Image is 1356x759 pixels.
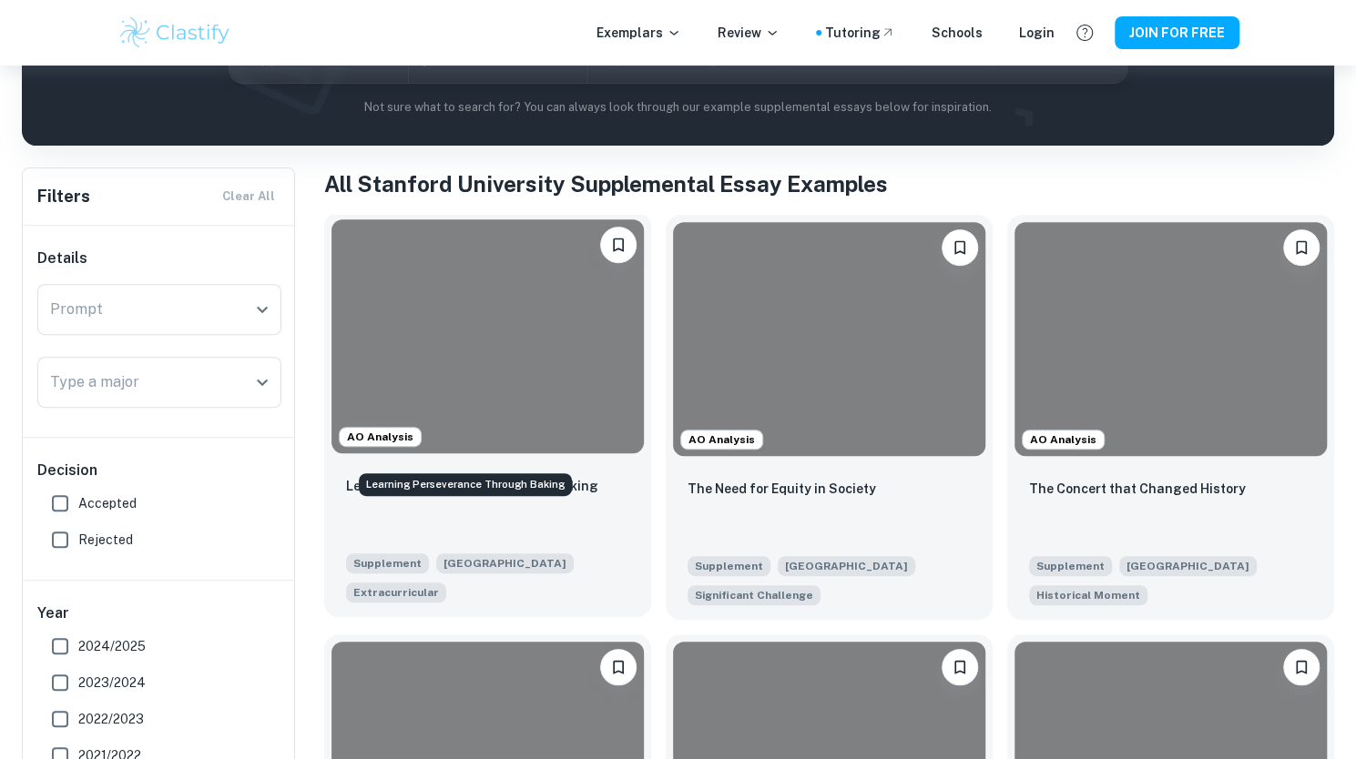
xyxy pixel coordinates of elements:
[1036,587,1140,603] span: Historical Moment
[942,229,978,266] button: Please log in to bookmark exemplars
[942,649,978,685] button: Please log in to bookmark exemplars
[932,23,983,43] a: Schools
[78,673,146,693] span: 2023/2024
[688,583,821,605] span: What is the most significant challenge that society faces today?
[778,556,915,576] span: [GEOGRAPHIC_DATA]
[346,476,598,496] p: Learning Perseverance Through Baking
[346,581,446,602] span: Briefly elaborate on one of your extracurricular activities, a job you hold, or responsibilities ...
[324,215,651,620] a: AO AnalysisPlease log in to bookmark exemplarsLearning Perseverance Through BakingSupplement[GEOG...
[1119,556,1257,576] span: [GEOGRAPHIC_DATA]
[37,248,281,269] h6: Details
[37,602,281,624] h6: Year
[1069,17,1100,48] button: Help and Feedback
[1029,583,1147,605] span: What historical moment or event do you wish you could have witnessed?
[1115,16,1239,49] button: JOIN FOR FREE
[1019,23,1055,43] a: Login
[825,23,895,43] a: Tutoring
[37,184,90,209] h6: Filters
[340,429,421,445] span: AO Analysis
[78,636,146,656] span: 2024/2025
[688,479,876,499] p: The Need for Equity in Society
[1007,215,1334,620] a: AO AnalysisPlease log in to bookmark exemplarsThe Concert that Changed HistorySupplement[GEOGRAPH...
[78,709,144,729] span: 2022/2023
[1023,431,1104,448] span: AO Analysis
[117,15,233,51] img: Clastify logo
[359,473,572,496] div: Learning Perseverance Through Baking
[37,460,281,481] h6: Decision
[1029,479,1246,499] p: The Concert that Changed History
[600,649,637,685] button: Please log in to bookmark exemplars
[718,23,780,43] p: Review
[1283,229,1320,266] button: Please log in to bookmark exemplars
[1283,649,1320,685] button: Please log in to bookmark exemplars
[78,530,133,550] span: Rejected
[1029,556,1112,576] span: Supplement
[324,167,1334,200] h1: All Stanford University Supplemental Essay Examples
[596,23,681,43] p: Exemplars
[436,553,574,573] span: [GEOGRAPHIC_DATA]
[688,556,770,576] span: Supplement
[36,98,1320,116] p: Not sure what to search for? You can always look through our example supplemental essays below fo...
[353,584,439,601] span: Extracurricular
[78,493,137,513] span: Accepted
[250,297,275,322] button: Open
[666,215,993,620] a: AO AnalysisPlease log in to bookmark exemplarsThe Need for Equity in SocietySupplement[GEOGRAPHIC...
[250,369,275,395] button: Open
[695,587,813,603] span: Significant Challenge
[600,227,637,263] button: Please log in to bookmark exemplars
[681,431,762,448] span: AO Analysis
[346,553,429,573] span: Supplement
